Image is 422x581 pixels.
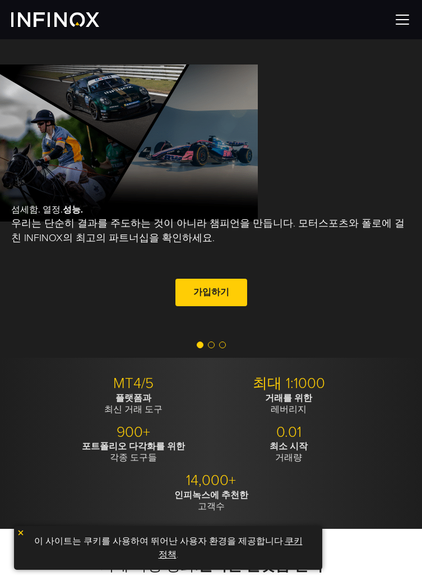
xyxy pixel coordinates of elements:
strong: 인피녹스에 추천한 [174,490,248,501]
p: 거래량 [215,441,362,463]
strong: 거래를 위한 [265,393,312,404]
p: 우리는 단순히 결과를 주도하는 것이 아니라 챔피언을 만듭니다. 모터스포츠와 폴로에 걸친 INFINOX의 최고의 파트너십을 확인하세요. [11,216,411,245]
h2: 거래 과정 강화: [11,557,411,575]
p: 최신 거래 도구 [60,393,207,415]
strong: 플랫폼과 [115,393,151,404]
p: 고객수 [138,490,285,512]
img: yellow close icon [17,529,25,537]
p: 레버리지 [215,393,362,415]
p: 각종 도구들 [60,441,207,463]
strong: 포트폴리오 다각화를 위한 [82,441,185,452]
span: Go to slide 3 [219,342,226,348]
p: 최대 1:1000 [215,375,362,393]
span: Go to slide 1 [197,342,203,348]
strong: 성능. [63,204,83,215]
strong: 최소 시작 [270,441,308,452]
p: MT4/5 [60,375,207,393]
div: 섬세함. 열정. [11,203,411,310]
p: 14,000+ [138,472,285,490]
a: 가입하기 [175,279,247,306]
p: 이 사이트는 쿠키를 사용하여 뛰어난 사용자 환경을 제공합니다. . [20,532,317,564]
p: 900+ [60,423,207,441]
span: Go to slide 2 [208,342,215,348]
p: 0.01 [215,423,362,441]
